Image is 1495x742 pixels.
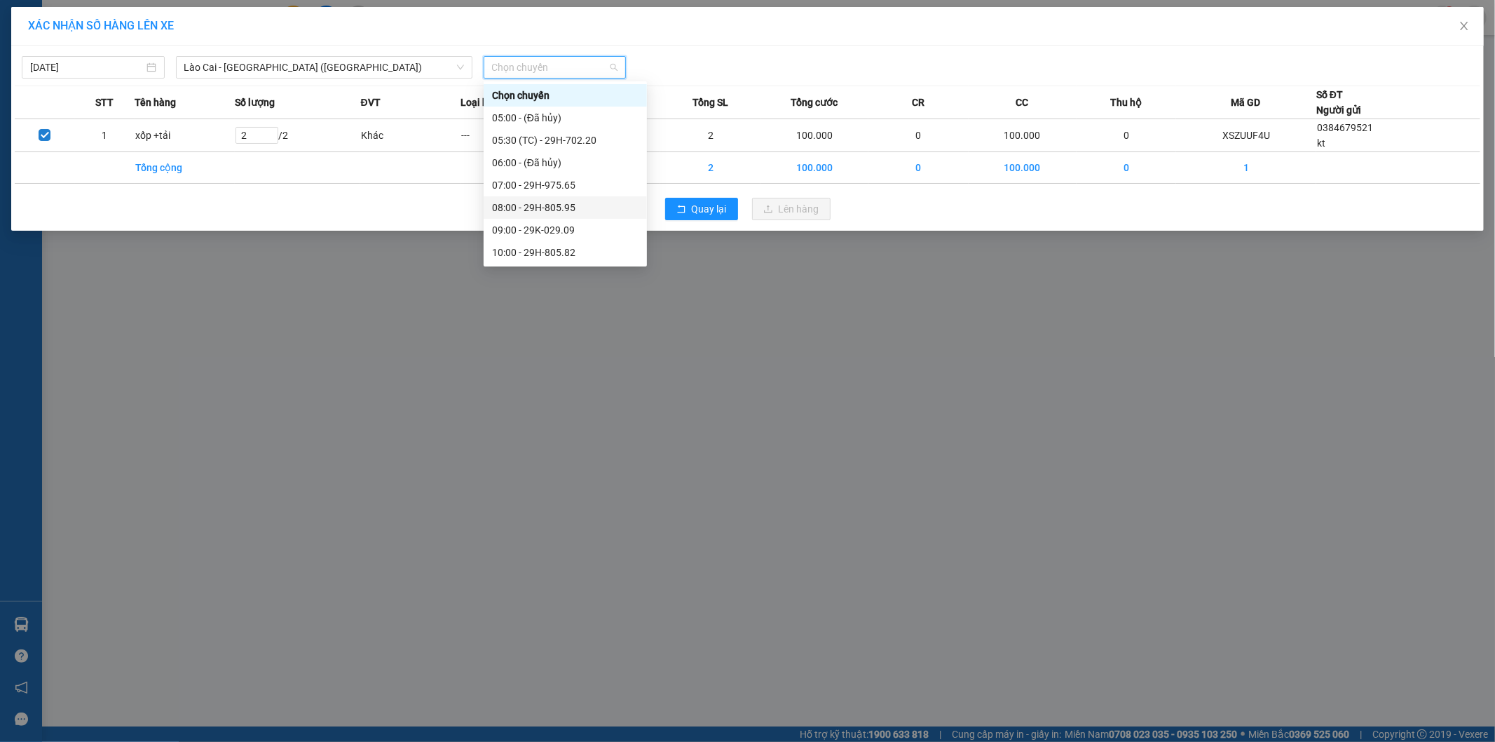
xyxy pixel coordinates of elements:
[75,119,135,152] td: 1
[235,119,361,152] td: / 2
[135,95,176,110] span: Tên hàng
[912,95,924,110] span: CR
[1077,119,1177,152] td: 0
[492,245,639,260] div: 10:00 - 29H-805.82
[28,19,174,32] span: XÁC NHẬN SỐ HÀNG LÊN XE
[135,119,235,152] td: xốp +tải
[184,57,464,78] span: Lào Cai - Hà Nội (Giường)
[492,133,639,148] div: 05:30 (TC) - 29H-702.20
[360,95,380,110] span: ĐVT
[1077,152,1177,184] td: 0
[492,200,639,215] div: 08:00 - 29H-805.95
[30,60,144,75] input: 14/10/2025
[492,88,639,103] div: Chọn chuyến
[1176,152,1316,184] td: 1
[868,119,969,152] td: 0
[1317,122,1373,133] span: 0384679521
[484,84,647,107] div: Chọn chuyến
[460,119,561,152] td: ---
[492,57,618,78] span: Chọn chuyến
[692,95,728,110] span: Tổng SL
[1317,137,1325,149] span: kt
[1459,20,1470,32] span: close
[1176,119,1316,152] td: XSZUUF4U
[1110,95,1142,110] span: Thu hộ
[1231,95,1261,110] span: Mã GD
[1316,87,1361,118] div: Số ĐT Người gửi
[660,152,760,184] td: 2
[660,119,760,152] td: 2
[868,152,969,184] td: 0
[235,95,275,110] span: Số lượng
[692,201,727,217] span: Quay lại
[665,198,738,220] button: rollbackQuay lại
[492,155,639,170] div: 06:00 - (Đã hủy)
[676,204,686,215] span: rollback
[1016,95,1028,110] span: CC
[760,119,868,152] td: 100.000
[492,222,639,238] div: 09:00 - 29K-029.09
[969,119,1077,152] td: 100.000
[1445,7,1484,46] button: Close
[492,110,639,126] div: 05:00 - (Đã hủy)
[969,152,1077,184] td: 100.000
[760,152,868,184] td: 100.000
[95,95,114,110] span: STT
[360,119,460,152] td: Khác
[456,63,465,72] span: down
[752,198,831,220] button: uploadLên hàng
[135,152,235,184] td: Tổng cộng
[791,95,838,110] span: Tổng cước
[492,177,639,193] div: 07:00 - 29H-975.65
[460,95,505,110] span: Loại hàng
